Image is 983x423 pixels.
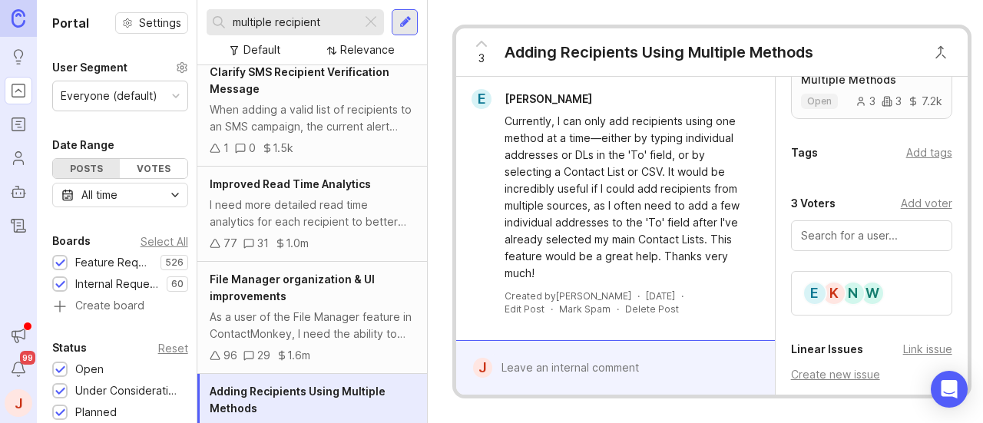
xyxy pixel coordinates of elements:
[120,159,187,178] div: Votes
[210,177,371,190] span: Improved Read Time Analytics
[273,140,293,157] div: 1.5k
[822,281,846,306] div: K
[5,212,32,240] a: Changelog
[646,289,675,302] a: [DATE]
[75,404,117,421] div: Planned
[249,140,256,157] div: 0
[12,9,25,27] img: Canny Home
[791,47,952,119] a: Adding Recipients Using Multiple Methodsopen337.2k
[210,309,415,342] div: As a user of the File Manager feature in ContactMonkey, I need the ability to move files into fol...
[257,235,269,252] div: 31
[882,96,902,107] div: 3
[505,41,813,63] div: Adding Recipients Using Multiple Methods
[210,65,389,95] span: Clarify SMS Recipient Verification Message
[5,43,32,71] a: Ideas
[791,144,818,162] div: Tags
[52,232,91,250] div: Boards
[637,289,640,302] div: ·
[856,96,875,107] div: 3
[158,344,188,352] div: Reset
[141,237,188,246] div: Select All
[791,366,952,383] div: Create new issue
[75,254,153,271] div: Feature Requests
[163,189,187,201] svg: toggle icon
[860,281,885,306] div: W
[505,92,592,105] span: [PERSON_NAME]
[807,95,832,107] p: open
[52,339,87,357] div: Status
[286,235,309,252] div: 1.0m
[223,347,237,364] div: 96
[243,41,280,58] div: Default
[791,340,863,359] div: Linear Issues
[257,347,270,364] div: 29
[478,50,485,67] span: 3
[801,227,942,244] input: Search for a user...
[5,178,32,206] a: Autopilot
[20,351,35,365] span: 99
[197,167,427,262] a: Improved Read Time AnalyticsI need more detailed read time analytics for each recipient to better...
[52,14,89,32] h1: Portal
[908,96,942,107] div: 7.2k
[52,136,114,154] div: Date Range
[473,358,491,378] div: J
[472,89,491,109] div: E
[115,12,188,34] button: Settings
[233,14,356,31] input: Search...
[5,389,32,417] button: J
[617,302,619,316] div: ·
[903,341,952,358] div: Link issue
[5,355,32,383] button: Notifications
[52,300,188,314] a: Create board
[210,197,415,230] div: I need more detailed read time analytics for each recipient to better understand engagement level...
[75,382,180,399] div: Under Consideration
[681,289,683,302] div: ·
[925,37,956,68] button: Close button
[171,278,184,290] p: 60
[61,88,157,104] div: Everyone (default)
[505,289,631,302] div: Created by [PERSON_NAME]
[5,77,32,104] a: Portal
[52,58,127,77] div: User Segment
[287,347,310,364] div: 1.6m
[165,256,184,269] p: 526
[81,187,117,203] div: All time
[75,361,104,378] div: Open
[223,235,237,252] div: 77
[197,262,427,374] a: File Manager organization & UI improvementsAs a user of the File Manager feature in ContactMonkey...
[340,41,395,58] div: Relevance
[901,195,952,212] div: Add voter
[5,111,32,138] a: Roadmaps
[931,371,968,408] div: Open Intercom Messenger
[139,15,181,31] span: Settings
[53,159,120,178] div: Posts
[210,101,415,135] div: When adding a valid list of recipients to an SMS campaign, the current alert reads: "~0 recipient...
[625,302,679,316] div: Delete Post
[841,281,866,306] div: N
[210,273,375,302] span: File Manager organization & UI improvements
[505,113,743,282] div: Currently, I can only add recipients using one method at a time—either by typing individual addre...
[210,385,386,415] span: Adding Recipients Using Multiple Methods
[505,302,544,316] div: Edit Post
[551,302,553,316] div: ·
[197,55,427,167] a: Clarify SMS Recipient Verification MessageWhen adding a valid list of recipients to an SMS campai...
[559,302,611,316] button: Mark Spam
[5,322,32,349] button: Announcements
[462,89,604,109] a: E[PERSON_NAME]
[906,144,952,161] div: Add tags
[5,144,32,172] a: Users
[75,276,159,292] div: Internal Requests
[223,140,229,157] div: 1
[803,281,827,306] div: E
[791,194,836,213] div: 3 Voters
[646,290,675,302] time: [DATE]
